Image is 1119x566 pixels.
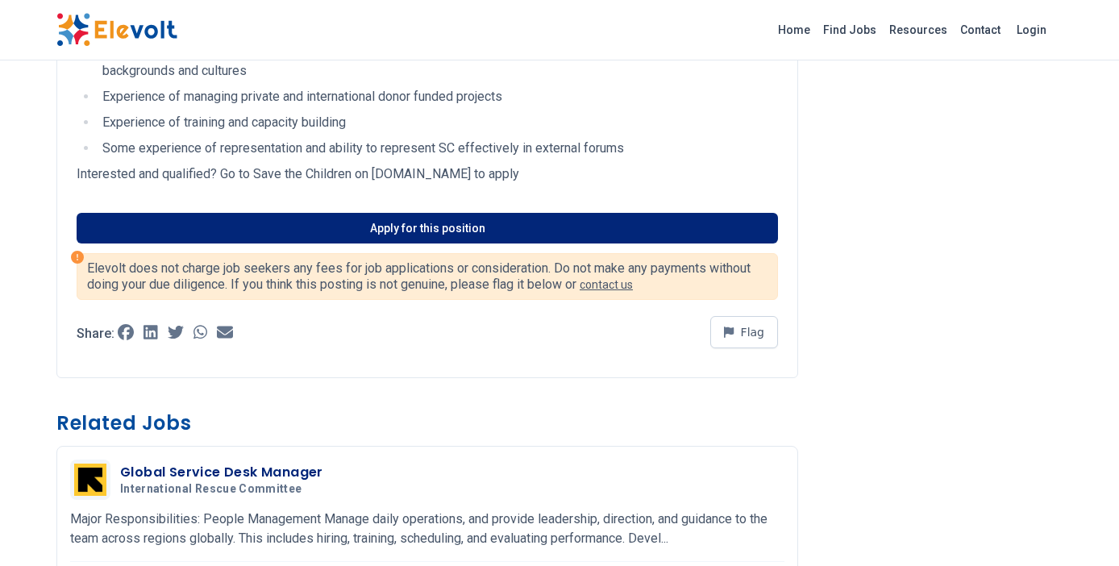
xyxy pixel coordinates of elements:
p: Interested and qualified? Go to Save the Children on [DOMAIN_NAME] to apply [77,164,778,184]
a: Login [1007,14,1056,46]
h3: Related Jobs [56,410,798,436]
a: Find Jobs [817,17,883,43]
li: Experience of training and capacity building [98,113,778,132]
img: International Rescue Committee [74,464,106,496]
a: Home [772,17,817,43]
h3: Global Service Desk Manager [120,463,323,482]
a: Resources [883,17,954,43]
li: Experience of managing private and international donor funded projects [98,87,778,106]
p: Elevolt does not charge job seekers any fees for job applications or consideration. Do not make a... [87,260,767,293]
span: International Rescue Committee [120,482,302,497]
img: Elevolt [56,13,177,47]
li: Some experience of representation and ability to represent SC effectively in external forums [98,139,778,158]
iframe: Chat Widget [1038,489,1119,566]
button: Flag [710,316,778,348]
p: Major Responsibilities: People Management Manage daily operations, and provide leadership, direct... [70,510,784,548]
p: Share: [77,327,114,340]
a: Apply for this position [77,213,778,243]
a: Contact [954,17,1007,43]
li: Highly developed cultural awareness and ability to work well in an international environment with... [98,42,778,81]
a: contact us [580,278,633,291]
